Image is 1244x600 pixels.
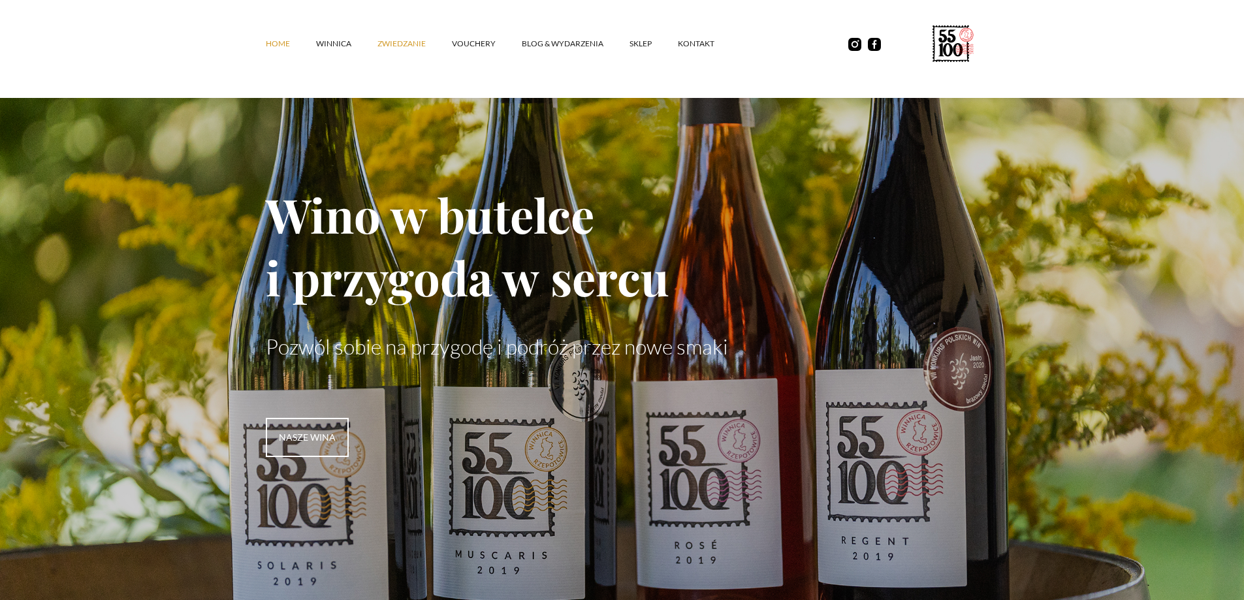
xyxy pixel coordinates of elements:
a: winnica [316,24,377,63]
a: Home [266,24,316,63]
a: ZWIEDZANIE [377,24,452,63]
a: kontakt [678,24,741,63]
a: Blog & Wydarzenia [522,24,630,63]
a: nasze wina [266,418,349,457]
a: vouchery [452,24,522,63]
p: Pozwól sobie na przygodę i podróż przez nowe smaki [266,334,979,359]
h1: Wino w butelce i przygoda w sercu [266,183,979,308]
a: SKLEP [630,24,678,63]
